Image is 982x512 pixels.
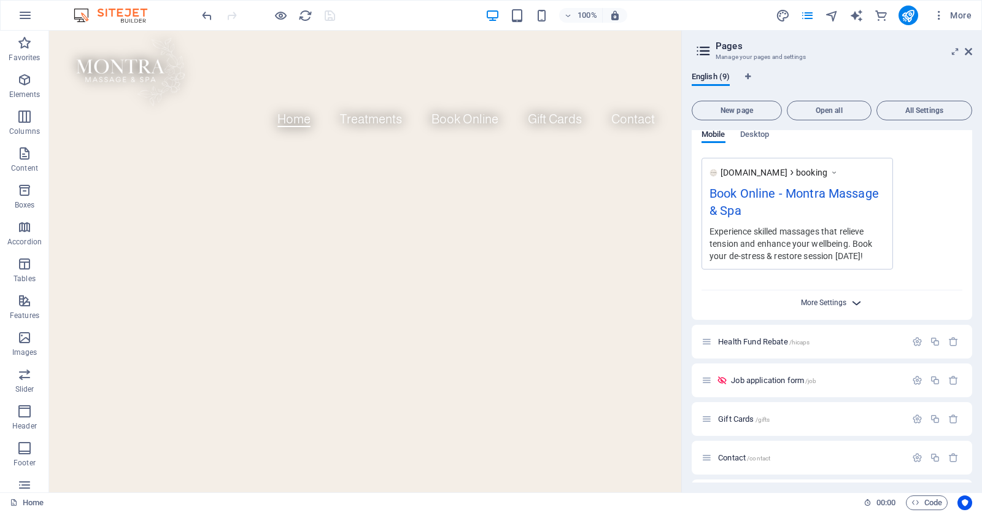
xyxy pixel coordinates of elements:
[825,9,839,23] i: Navigator
[298,9,312,23] i: Reload page
[747,455,770,462] span: /contact
[697,107,776,114] span: New page
[702,130,769,153] div: Preview
[718,414,770,424] span: Click to open page
[709,225,885,262] div: Experience skilled massages that relieve tension and enhance your wellbeing. Book your de-stress ...
[805,378,817,384] span: /job
[14,458,36,468] p: Footer
[15,384,34,394] p: Slider
[11,163,38,173] p: Content
[727,376,906,384] div: Job application form/job
[9,126,40,136] p: Columns
[298,8,312,23] button: reload
[12,347,37,357] p: Images
[787,101,872,120] button: Open all
[876,495,895,510] span: 00 00
[716,52,948,63] h3: Manage your pages and settings
[10,311,39,320] p: Features
[716,41,972,52] h2: Pages
[702,127,725,144] span: Mobile
[609,10,621,21] i: On resize automatically adjust zoom level to fit chosen device.
[718,453,770,462] span: Click to open page
[906,495,948,510] button: Code
[874,8,889,23] button: commerce
[899,6,918,25] button: publish
[14,274,36,284] p: Tables
[948,375,959,386] div: Remove
[930,336,940,347] div: Duplicate
[714,415,906,423] div: Gift Cards/gifts
[876,101,972,120] button: All Settings
[7,237,42,247] p: Accordion
[911,495,942,510] span: Code
[692,69,730,87] span: English (9)
[885,498,887,507] span: :
[882,107,967,114] span: All Settings
[930,452,940,463] div: Duplicate
[825,8,840,23] button: navigator
[800,8,815,23] button: pages
[789,339,810,346] span: /hicaps
[912,452,922,463] div: Settings
[731,376,816,385] span: Click to open page
[948,452,959,463] div: Remove
[776,9,790,23] i: Design (Ctrl+Alt+Y)
[796,166,827,179] span: booking
[864,495,896,510] h6: Session time
[578,8,597,23] h6: 100%
[692,72,972,96] div: Language Tabs
[849,8,864,23] button: text_generator
[12,421,37,431] p: Header
[825,295,840,310] button: More Settings
[948,336,959,347] div: Remove
[273,8,288,23] button: Click here to leave preview mode and continue editing
[709,169,717,177] img: montra-favicovn-dmd9SFe6dDehsO1ZpOhp4A-J-nsvMvq-o2XMuOhMjB_FQ.png
[957,495,972,510] button: Usercentrics
[15,200,35,210] p: Boxes
[756,416,770,423] span: /gifts
[714,338,906,346] div: Health Fund Rebate/hicaps
[792,107,866,114] span: Open all
[709,184,885,225] div: Book Online - Montra Massage & Spa
[948,414,959,424] div: Remove
[200,9,214,23] i: Undo: Change pages (Ctrl+Z)
[933,9,972,21] span: More
[714,454,906,462] div: Contact/contact
[801,298,846,307] span: More Settings
[559,8,603,23] button: 100%
[718,337,810,346] span: Health Fund Rebate
[930,375,940,386] div: Duplicate
[928,6,976,25] button: More
[776,8,791,23] button: design
[692,101,782,120] button: New page
[9,90,41,99] p: Elements
[912,375,922,386] div: Settings
[9,53,40,63] p: Favorites
[800,9,814,23] i: Pages (Ctrl+Alt+S)
[930,414,940,424] div: Duplicate
[740,127,770,144] span: Desktop
[721,166,787,179] span: [DOMAIN_NAME]
[71,8,163,23] img: Editor Logo
[912,336,922,347] div: Settings
[199,8,214,23] button: undo
[912,414,922,424] div: Settings
[10,495,44,510] a: Click to cancel selection. Double-click to open Pages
